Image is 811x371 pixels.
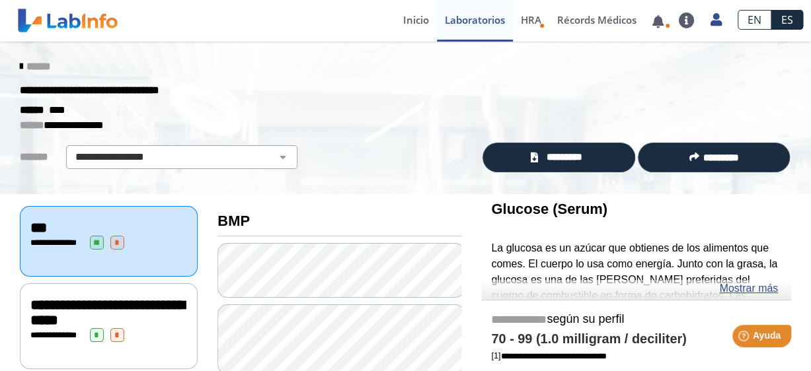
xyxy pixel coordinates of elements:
b: Glucose (Serum) [491,201,607,217]
h5: según su perfil [491,312,781,327]
span: HRA [521,13,541,26]
a: [1] [491,351,606,360]
a: ES [771,10,803,30]
iframe: Help widget launcher [693,320,796,356]
a: EN [738,10,771,30]
b: BMP [217,213,250,229]
a: Mostrar más [719,281,778,296]
h4: 70 - 99 (1.0 milligram / deciliter) [491,331,781,347]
